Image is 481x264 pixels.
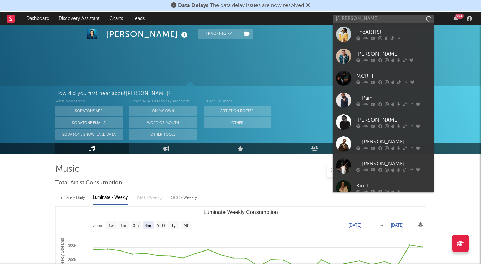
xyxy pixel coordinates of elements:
[93,192,128,204] div: Luminate - Weekly
[129,129,197,140] button: Other Tools
[171,192,198,204] div: OCC - Weekly
[178,3,208,8] span: Data Delays
[356,72,430,80] div: MCR-T
[356,94,430,102] div: T-Pain
[68,243,76,247] text: 300k
[157,223,165,228] text: YTD
[356,160,430,168] div: T-[PERSON_NAME]
[55,98,123,106] div: With Sodatone
[128,12,149,25] a: Leads
[55,117,123,128] button: Sodatone Emails
[380,223,384,228] text: →
[333,23,434,45] a: TheARTI$t
[104,12,128,25] a: Charts
[54,12,104,25] a: Discovery Assistant
[129,106,197,116] button: On My Own
[204,106,271,116] button: Artist on Roster
[203,209,278,215] text: Luminate Weekly Consumption
[455,14,464,19] div: 99 +
[120,223,126,228] text: 1m
[333,67,434,89] a: MCR-T
[22,12,54,25] a: Dashboard
[171,223,176,228] text: 1y
[129,117,197,128] button: Word Of Mouth
[356,182,430,190] div: Kiri T
[333,45,434,67] a: [PERSON_NAME]
[93,223,103,228] text: Zoom
[391,223,404,228] text: [DATE]
[55,129,123,140] button: Sodatone Snowflake Data
[145,223,151,228] text: 6m
[333,89,434,111] a: T-Pain
[333,133,434,155] a: T-[PERSON_NAME]
[333,177,434,199] a: Kiri T
[55,192,86,204] div: Luminate - Daily
[333,111,434,133] a: [PERSON_NAME]
[204,98,271,106] div: Other Sources
[327,168,398,174] input: Search by song name or URL
[55,106,123,116] button: Sodatone App
[349,223,361,228] text: [DATE]
[356,50,430,58] div: [PERSON_NAME]
[108,223,114,228] text: 1w
[453,16,458,21] button: 99+
[133,223,139,228] text: 3m
[129,98,197,106] div: Other A&R Discovery Methods
[333,155,434,177] a: T-[PERSON_NAME]
[356,28,430,36] div: TheARTI$t
[356,138,430,146] div: T-[PERSON_NAME]
[306,3,310,8] span: Dismiss
[356,116,430,124] div: [PERSON_NAME]
[55,179,122,187] span: Total Artist Consumption
[333,15,434,23] input: Search for artists
[198,29,240,39] button: Tracking
[106,29,189,40] div: [PERSON_NAME]
[204,117,271,128] button: Other
[178,3,304,8] span: : The data delay issues are now resolved
[68,258,76,262] text: 200k
[183,223,188,228] text: All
